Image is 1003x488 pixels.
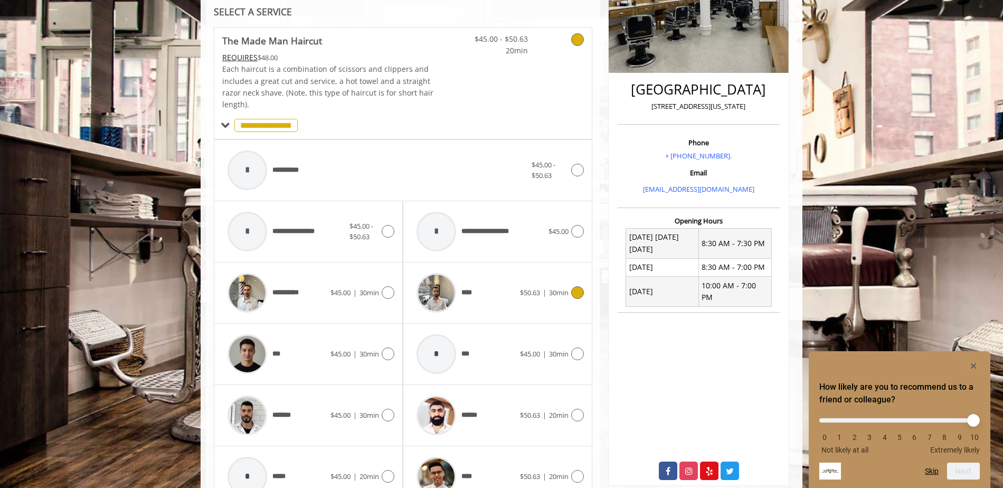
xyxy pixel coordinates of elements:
a: [EMAIL_ADDRESS][DOMAIN_NAME] [643,184,754,194]
span: Not likely at all [821,446,868,454]
td: [DATE] [DATE] [DATE] [626,228,699,258]
span: | [543,410,546,420]
span: 30min [359,349,379,359]
li: 8 [939,433,950,442]
div: $48.00 [222,52,434,63]
b: The Made Man Haircut [222,33,322,48]
span: $45.00 [330,410,351,420]
h2: How likely are you to recommend us to a friend or colleague? Select an option from 0 to 10, with ... [819,381,980,406]
h3: Email [620,169,777,176]
h3: Opening Hours [618,217,780,224]
td: 8:30 AM - 7:30 PM [698,228,771,258]
span: $50.63 [520,472,540,481]
span: 30min [359,288,379,297]
span: 30min [359,410,379,420]
span: Extremely likely [930,446,980,454]
td: 10:00 AM - 7:00 PM [698,277,771,307]
span: 20min [466,45,528,57]
button: Hide survey [967,360,980,372]
span: $45.00 [520,349,540,359]
p: [STREET_ADDRESS][US_STATE] [620,101,777,112]
span: 30min [549,288,569,297]
td: [DATE] [626,277,699,307]
div: SELECT A SERVICE [214,7,592,17]
span: $50.63 [520,410,540,420]
span: 20min [359,472,379,481]
a: + [PHONE_NUMBER]. [665,151,732,161]
span: | [543,349,546,359]
button: Skip [925,467,939,475]
span: | [353,288,357,297]
span: | [353,472,357,481]
li: 10 [969,433,980,442]
span: | [543,472,546,481]
td: 8:30 AM - 7:00 PM [698,258,771,276]
li: 9 [954,433,965,442]
span: $45.00 - $50.63 [466,33,528,45]
li: 6 [909,433,920,442]
li: 0 [819,433,830,442]
span: Each haircut is a combination of scissors and clippers and includes a great cut and service, a ho... [222,64,433,109]
span: This service needs some Advance to be paid before we block your appointment [222,52,258,62]
span: | [543,288,546,297]
button: Next question [947,463,980,480]
span: $45.00 [330,472,351,481]
li: 3 [864,433,875,442]
span: $45.00 - $50.63 [532,160,555,181]
span: | [353,410,357,420]
span: $45.00 [330,349,351,359]
div: How likely are you to recommend us to a friend or colleague? Select an option from 0 to 10, with ... [819,410,980,454]
span: $45.00 - $50.63 [349,221,373,242]
span: $50.63 [520,288,540,297]
td: [DATE] [626,258,699,276]
div: How likely are you to recommend us to a friend or colleague? Select an option from 0 to 10, with ... [819,360,980,480]
span: $45.00 [548,227,569,236]
span: 20min [549,472,569,481]
span: $45.00 [330,288,351,297]
li: 7 [924,433,935,442]
li: 5 [894,433,905,442]
li: 1 [834,433,845,442]
span: 20min [549,410,569,420]
li: 4 [879,433,890,442]
h3: Phone [620,139,777,146]
h2: [GEOGRAPHIC_DATA] [620,82,777,97]
li: 2 [849,433,860,442]
span: | [353,349,357,359]
span: 30min [549,349,569,359]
